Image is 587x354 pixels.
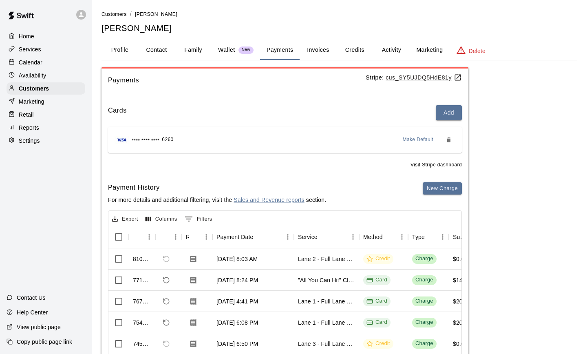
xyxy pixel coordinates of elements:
[7,69,85,82] a: Availability
[102,40,577,60] div: basic tabs example
[19,71,46,80] p: Availability
[336,40,373,60] button: Credits
[182,226,212,248] div: Receipt
[133,340,151,348] div: 745655
[403,136,434,144] span: Make Default
[17,323,61,331] p: View public page
[298,319,355,327] div: Lane 1 - Full Lane Rental w/ Pitching Machine & HitTrax (Members ONLY)
[216,226,254,248] div: Payment Date
[469,47,485,55] p: Delete
[108,182,326,193] h6: Payment History
[7,108,85,121] a: Retail
[19,84,49,93] p: Customers
[386,74,462,81] a: cus_SY5UJDQ5HdE81y
[19,137,40,145] p: Settings
[133,297,151,305] div: 767233
[19,97,44,106] p: Marketing
[415,340,433,347] div: Charge
[135,11,177,17] span: [PERSON_NAME]
[436,105,462,120] button: Add
[7,56,85,69] a: Calendar
[186,336,201,351] button: Download Receipt
[183,212,214,226] button: Show filters
[170,231,182,243] button: Menu
[200,231,212,243] button: Menu
[442,133,455,146] button: Remove
[410,40,449,60] button: Marketing
[298,297,355,305] div: Lane 1 - Full Lane Rental w/ Pitching Machine & HitTrax (Members ONLY)
[216,319,258,327] div: Aug 13, 2025, 6:08 PM
[7,43,85,55] a: Services
[175,40,212,60] button: Family
[415,319,433,326] div: Charge
[234,197,304,203] a: Sales and Revenue reports
[453,226,466,248] div: Subtotal
[396,231,408,243] button: Menu
[415,255,433,263] div: Charge
[7,122,85,134] a: Reports
[318,231,329,243] button: Sort
[108,75,366,86] span: Payments
[110,213,140,226] button: Export
[19,45,41,53] p: Services
[298,276,355,284] div: "All You Can Hit" Clubhouse Membership
[425,231,436,243] button: Sort
[300,40,336,60] button: Invoices
[19,111,34,119] p: Retail
[102,40,138,60] button: Profile
[453,276,474,284] div: $149.00
[17,338,72,346] p: Copy public page link
[366,255,390,263] div: Credit
[366,340,390,347] div: Credit
[143,213,179,226] button: Select columns
[238,47,254,53] span: New
[108,105,127,120] h6: Cards
[130,10,132,18] li: /
[7,95,85,108] a: Marketing
[162,136,173,144] span: 6260
[218,46,235,54] p: Wallet
[102,23,577,34] h5: [PERSON_NAME]
[437,231,449,243] button: Menu
[412,226,425,248] div: Type
[17,294,46,302] p: Contact Us
[366,73,462,82] p: Stripe:
[410,161,462,169] span: Visit
[159,273,173,287] span: Refund payment
[453,255,468,263] div: $0.00
[408,226,449,248] div: Type
[216,255,258,263] div: Sep 11, 2025, 8:03 AM
[186,252,201,266] button: Download Receipt
[260,40,300,60] button: Payments
[159,231,171,243] button: Sort
[186,315,201,330] button: Download Receipt
[102,11,127,17] a: Customers
[298,340,355,348] div: Lane 3 - Full Lane Rental w/ Pitching Machine
[7,30,85,42] a: Home
[254,231,265,243] button: Sort
[7,82,85,95] a: Customers
[366,276,387,284] div: Card
[423,182,462,195] button: New Charge
[159,294,173,308] span: Refund payment
[216,340,258,348] div: Aug 8, 2025, 6:50 PM
[186,294,201,309] button: Download Receipt
[216,276,258,284] div: Aug 22, 2025, 8:24 PM
[282,231,294,243] button: Menu
[453,297,471,305] div: $20.00
[415,276,433,284] div: Charge
[366,319,387,326] div: Card
[159,252,173,266] span: Refund payment
[102,10,577,19] nav: breadcrumb
[453,319,471,327] div: $20.00
[138,40,175,60] button: Contact
[7,135,85,147] div: Settings
[133,255,151,263] div: 810421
